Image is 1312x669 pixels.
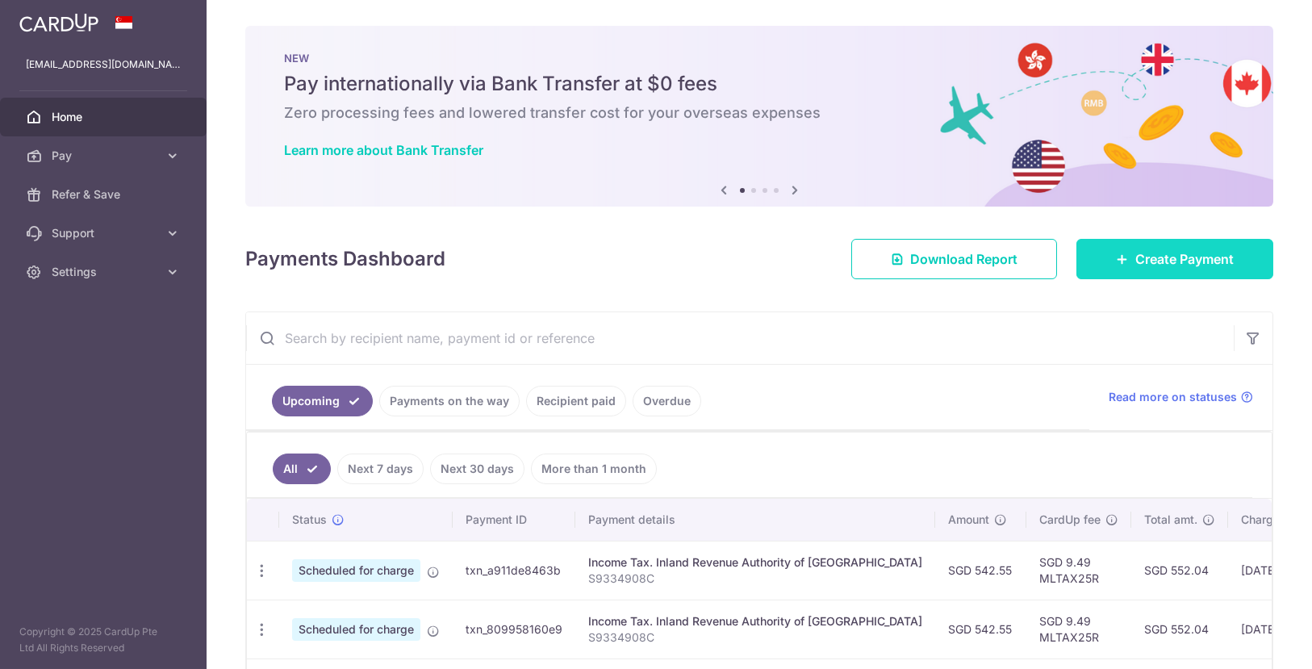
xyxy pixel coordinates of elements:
p: S9334908C [588,629,922,646]
a: Read more on statuses [1109,389,1253,405]
a: Upcoming [272,386,373,416]
img: CardUp [19,13,98,32]
h4: Payments Dashboard [245,245,445,274]
span: Settings [52,264,158,280]
a: Next 30 days [430,454,524,484]
a: More than 1 month [531,454,657,484]
td: SGD 552.04 [1131,541,1228,600]
span: Status [292,512,327,528]
a: All [273,454,331,484]
h5: Pay internationally via Bank Transfer at $0 fees [284,71,1235,97]
td: SGD 542.55 [935,541,1026,600]
th: Payment details [575,499,935,541]
input: Search by recipient name, payment id or reference [246,312,1234,364]
div: Income Tax. Inland Revenue Authority of [GEOGRAPHIC_DATA] [588,554,922,571]
span: Total amt. [1144,512,1197,528]
td: txn_809958160e9 [453,600,575,659]
img: Bank transfer banner [245,26,1273,207]
a: Payments on the way [379,386,520,416]
span: Download Report [910,249,1017,269]
span: CardUp fee [1039,512,1101,528]
span: Scheduled for charge [292,559,420,582]
td: SGD 552.04 [1131,600,1228,659]
span: Create Payment [1135,249,1234,269]
a: Create Payment [1076,239,1273,279]
a: Learn more about Bank Transfer [284,142,483,158]
td: SGD 542.55 [935,600,1026,659]
td: SGD 9.49 MLTAX25R [1026,600,1131,659]
td: SGD 9.49 MLTAX25R [1026,541,1131,600]
a: Overdue [633,386,701,416]
span: Home [52,109,158,125]
p: S9334908C [588,571,922,587]
th: Payment ID [453,499,575,541]
span: Pay [52,148,158,164]
a: Recipient paid [526,386,626,416]
p: NEW [284,52,1235,65]
span: Scheduled for charge [292,618,420,641]
span: Read more on statuses [1109,389,1237,405]
td: txn_a911de8463b [453,541,575,600]
a: Next 7 days [337,454,424,484]
span: Charge date [1241,512,1307,528]
div: Income Tax. Inland Revenue Authority of [GEOGRAPHIC_DATA] [588,613,922,629]
a: Download Report [851,239,1057,279]
h6: Zero processing fees and lowered transfer cost for your overseas expenses [284,103,1235,123]
span: Support [52,225,158,241]
span: Refer & Save [52,186,158,203]
p: [EMAIL_ADDRESS][DOMAIN_NAME] [26,56,181,73]
span: Amount [948,512,989,528]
